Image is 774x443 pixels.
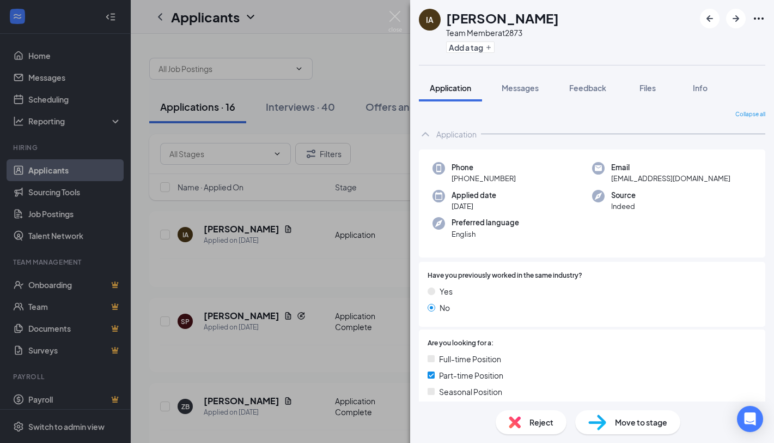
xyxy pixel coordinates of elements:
span: Phone [452,162,516,173]
span: Are you looking for a: [428,338,493,349]
svg: ChevronUp [419,128,432,141]
span: Messages [502,83,539,93]
span: Files [639,83,656,93]
svg: ArrowRight [729,12,742,25]
svg: ArrowLeftNew [703,12,716,25]
button: ArrowLeftNew [700,9,720,28]
span: Reject [529,416,553,428]
span: Yes [440,285,453,297]
span: Feedback [569,83,606,93]
div: Open Intercom Messenger [737,406,763,432]
span: [DATE] [452,201,496,212]
span: English [452,229,519,240]
span: No [440,302,450,314]
span: Info [693,83,708,93]
button: PlusAdd a tag [446,41,495,53]
span: Have you previously worked in the same industry? [428,271,582,281]
h1: [PERSON_NAME] [446,9,559,27]
span: Move to stage [615,416,667,428]
span: Source [611,190,636,201]
div: Team Member at 2873 [446,27,559,38]
div: Application [436,129,477,140]
span: Email [611,162,730,173]
svg: Ellipses [752,12,765,25]
span: [PHONE_NUMBER] [452,173,516,184]
span: Preferred language [452,217,519,228]
span: Part-time Position [439,369,503,381]
span: Application [430,83,471,93]
span: Applied date [452,190,496,201]
span: [EMAIL_ADDRESS][DOMAIN_NAME] [611,173,730,184]
span: Seasonal Position [439,386,502,398]
button: ArrowRight [726,9,746,28]
div: IA [426,14,434,25]
svg: Plus [485,44,492,51]
span: Full-time Position [439,353,501,365]
span: Collapse all [735,110,765,119]
span: Indeed [611,201,636,212]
